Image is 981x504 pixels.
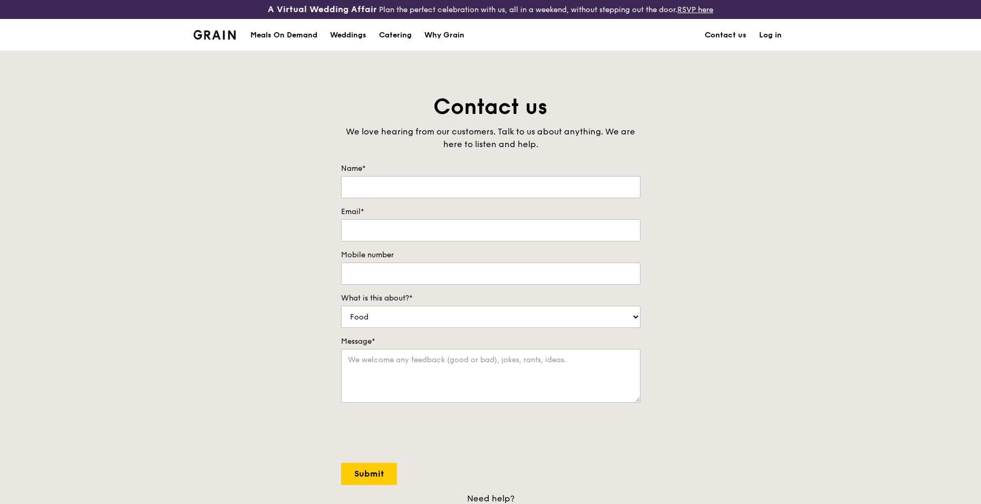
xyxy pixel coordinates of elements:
a: Catering [373,20,418,51]
label: What is this about?* [341,293,640,304]
label: Email* [341,207,640,217]
input: Submit [341,463,397,485]
div: Plan the perfect celebration with us, all in a weekend, without stepping out the door. [187,4,794,15]
label: Message* [341,336,640,347]
div: Weddings [330,20,366,51]
h3: A Virtual Wedding Affair [268,4,377,15]
iframe: reCAPTCHA [341,413,501,454]
div: Why Grain [424,20,464,51]
a: Why Grain [418,20,471,51]
a: GrainGrain [193,18,236,50]
label: Name* [341,163,640,174]
img: Grain [193,30,236,40]
a: RSVP here [677,5,713,14]
a: Weddings [324,20,373,51]
label: Mobile number [341,250,640,260]
h1: Contact us [341,93,640,121]
div: Meals On Demand [250,20,317,51]
div: Catering [379,20,412,51]
a: Log in [753,20,788,51]
a: Contact us [698,20,753,51]
div: We love hearing from our customers. Talk to us about anything. We are here to listen and help. [341,125,640,151]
